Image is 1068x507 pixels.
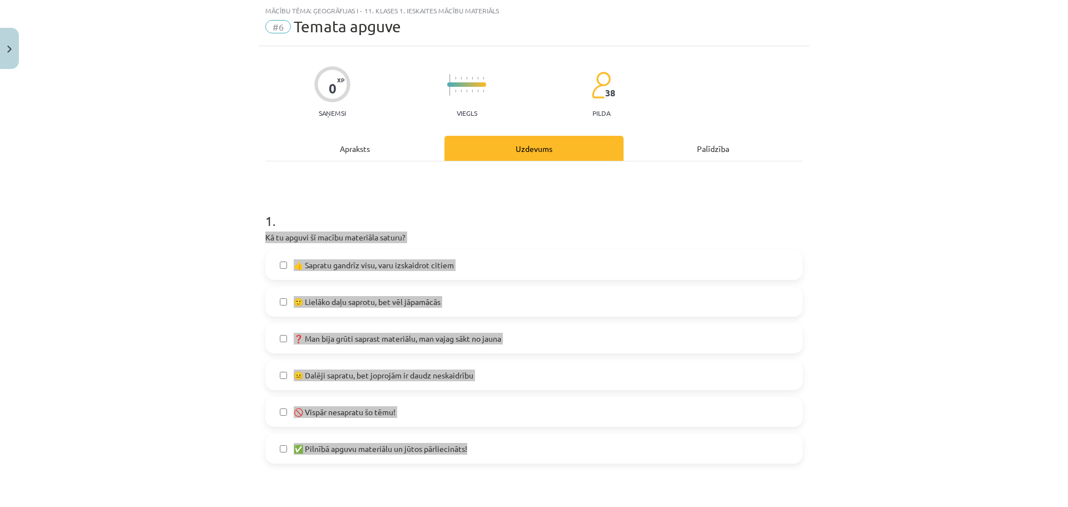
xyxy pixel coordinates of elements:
input: 😐 Dalēji sapratu, bet joprojām ir daudz neskaidrību [280,372,287,379]
span: ❓ Man bija grūti saprast materiālu, man vajag sākt no jauna [294,333,501,344]
p: pilda [592,109,610,117]
img: icon-close-lesson-0947bae3869378f0d4975bcd49f059093ad1ed9edebbc8119c70593378902aed.svg [7,46,12,53]
span: ✅ Pilnībā apguvu materiālu un jūtos pārliecināts! [294,443,467,455]
input: ❓ Man bija grūti saprast materiālu, man vajag sākt no jauna [280,335,287,342]
span: XP [337,77,344,83]
span: 👍 Sapratu gandrīz visu, varu izskaidrot citiem [294,259,454,271]
input: ✅ Pilnībā apguvu materiālu un jūtos pārliecināts! [280,445,287,452]
h1: 1 . [265,194,803,228]
img: students-c634bb4e5e11cddfef0936a35e636f08e4e9abd3cc4e673bd6f9a4125e45ecb1.svg [591,71,611,99]
span: Temata apguve [294,17,401,36]
img: icon-short-line-57e1e144782c952c97e751825c79c345078a6d821885a25fce030b3d8c18986b.svg [466,77,467,80]
img: icon-short-line-57e1e144782c952c97e751825c79c345078a6d821885a25fce030b3d8c18986b.svg [472,90,473,92]
img: icon-short-line-57e1e144782c952c97e751825c79c345078a6d821885a25fce030b3d8c18986b.svg [461,77,462,80]
img: icon-short-line-57e1e144782c952c97e751825c79c345078a6d821885a25fce030b3d8c18986b.svg [455,90,456,92]
img: icon-short-line-57e1e144782c952c97e751825c79c345078a6d821885a25fce030b3d8c18986b.svg [466,90,467,92]
span: 🙂 Lielāko daļu saprotu, bet vēl jāpamācās [294,296,441,308]
img: icon-short-line-57e1e144782c952c97e751825c79c345078a6d821885a25fce030b3d8c18986b.svg [483,90,484,92]
div: Uzdevums [444,136,624,161]
div: Apraksts [265,136,444,161]
div: 0 [329,81,337,96]
p: Kā tu apguvi šī macību materiāla saturu? [265,232,803,243]
span: #6 [265,20,291,33]
div: Mācību tēma: Ģeogrāfijas i - 11. klases 1. ieskaites mācību materiāls [265,7,803,14]
div: Palīdzība [624,136,803,161]
span: 🚫 Vispār nesapratu šo tēmu! [294,406,395,418]
img: icon-short-line-57e1e144782c952c97e751825c79c345078a6d821885a25fce030b3d8c18986b.svg [483,77,484,80]
span: 38 [605,88,615,98]
p: Saņemsi [314,109,350,117]
input: 👍 Sapratu gandrīz visu, varu izskaidrot citiem [280,262,287,269]
img: icon-long-line-d9ea69661e0d244f92f715978eff75569469978d946b2353a9bb055b3ed8787d.svg [449,74,451,96]
img: icon-short-line-57e1e144782c952c97e751825c79c345078a6d821885a25fce030b3d8c18986b.svg [455,77,456,80]
span: 😐 Dalēji sapratu, bet joprojām ir daudz neskaidrību [294,370,473,381]
img: icon-short-line-57e1e144782c952c97e751825c79c345078a6d821885a25fce030b3d8c18986b.svg [472,77,473,80]
input: 🚫 Vispār nesapratu šo tēmu! [280,408,287,416]
img: icon-short-line-57e1e144782c952c97e751825c79c345078a6d821885a25fce030b3d8c18986b.svg [461,90,462,92]
img: icon-short-line-57e1e144782c952c97e751825c79c345078a6d821885a25fce030b3d8c18986b.svg [477,90,478,92]
p: Viegls [457,109,477,117]
input: 🙂 Lielāko daļu saprotu, bet vēl jāpamācās [280,298,287,306]
img: icon-short-line-57e1e144782c952c97e751825c79c345078a6d821885a25fce030b3d8c18986b.svg [477,77,478,80]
